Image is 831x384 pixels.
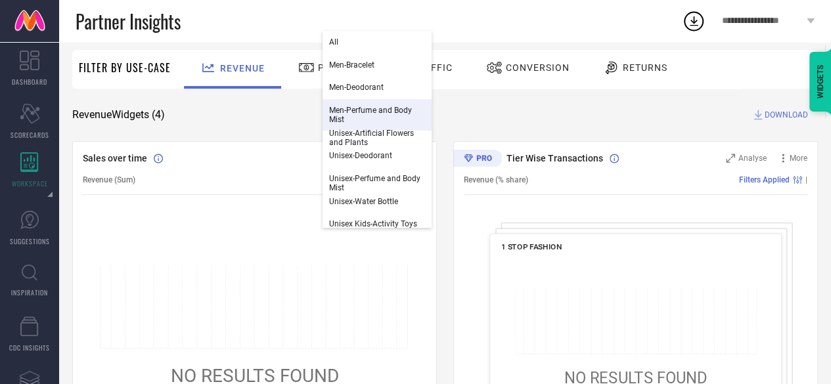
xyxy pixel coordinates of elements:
[9,343,50,352] span: CDC INSIGHTS
[790,154,807,163] span: More
[329,219,425,238] span: Unisex Kids-Activity Toys and Games
[220,63,265,74] span: Revenue
[738,154,767,163] span: Analyse
[453,150,502,169] div: Premium
[329,129,425,147] span: Unisex-Artificial Flowers and Plants
[739,175,790,184] span: Filters Applied
[323,54,432,76] div: Men-Bracelet
[323,76,432,98] div: Men-Deodorant
[76,8,181,35] span: Partner Insights
[329,37,338,47] span: All
[318,62,359,73] span: Pricing
[10,236,50,246] span: SUGGESTIONS
[329,106,425,124] span: Men-Perfume and Body Mist
[501,242,562,251] span: 1 STOP FASHION
[329,60,374,70] span: Men-Bracelet
[726,154,735,163] svg: Zoom
[323,122,432,154] div: Unisex-Artificial Flowers and Plants
[506,153,603,163] span: Tier Wise Transactions
[329,83,384,92] span: Men-Deodorant
[329,197,398,206] span: Unisex-Water Bottle
[623,62,667,73] span: Returns
[323,31,432,53] div: All
[323,167,432,199] div: Unisex-Perfume and Body Mist
[11,130,49,140] span: SCORECARDS
[323,213,432,244] div: Unisex Kids-Activity Toys and Games
[412,62,453,73] span: Traffic
[323,144,432,167] div: Unisex-Deodorant
[83,175,135,184] span: Revenue (Sum)
[12,77,47,87] span: DASHBOARD
[72,108,165,121] span: Revenue Widgets ( 4 )
[11,288,48,297] span: INSPIRATION
[464,175,528,184] span: Revenue (% share)
[323,99,432,131] div: Men-Perfume and Body Mist
[329,174,425,192] span: Unisex-Perfume and Body Mist
[805,175,807,184] span: |
[506,62,570,73] span: Conversion
[323,190,432,213] div: Unisex-Water Bottle
[329,151,392,160] span: Unisex-Deodorant
[682,9,706,33] div: Open download list
[83,153,147,163] span: Sales over time
[79,60,171,75] span: Filter By Use-Case
[12,179,48,188] span: WORKSPACE
[765,108,808,121] span: DOWNLOAD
